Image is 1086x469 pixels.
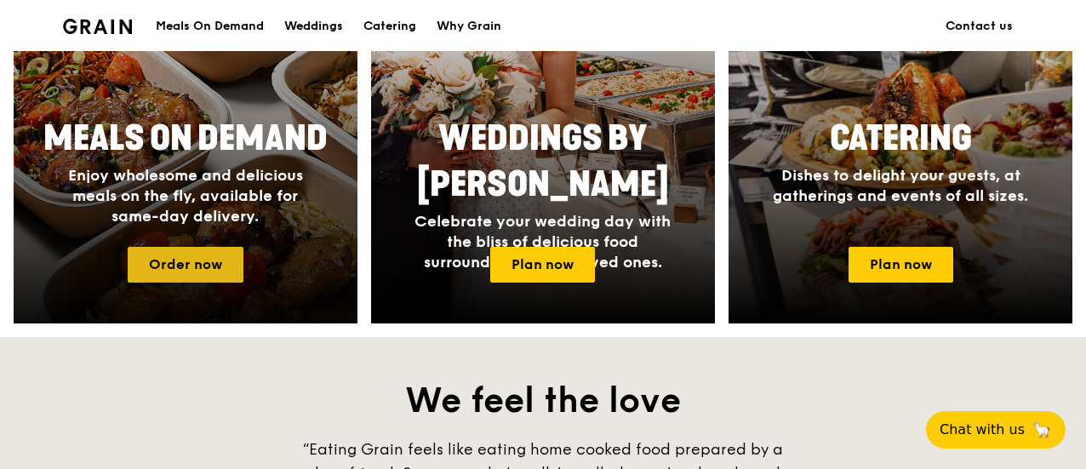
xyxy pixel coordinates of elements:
span: Celebrate your wedding day with the bliss of delicious food surrounded by your loved ones. [414,212,671,272]
img: Grain [63,19,132,34]
a: Weddings [274,1,353,52]
span: Meals On Demand [43,118,328,159]
div: Weddings [284,1,343,52]
a: Why Grain [426,1,512,52]
div: Meals On Demand [156,1,264,52]
span: Weddings by [PERSON_NAME] [417,118,669,205]
span: Chat with us [940,420,1025,440]
span: 🦙 [1032,420,1052,440]
a: Catering [353,1,426,52]
a: Contact us [935,1,1023,52]
a: Plan now [849,247,953,283]
span: Enjoy wholesome and delicious meals on the fly, available for same-day delivery. [68,166,303,226]
div: Catering [363,1,416,52]
a: Plan now [490,247,595,283]
span: Catering [830,118,972,159]
a: Order now [128,247,243,283]
button: Chat with us🦙 [926,411,1066,449]
span: Dishes to delight your guests, at gatherings and events of all sizes. [773,166,1028,205]
div: Why Grain [437,1,501,52]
